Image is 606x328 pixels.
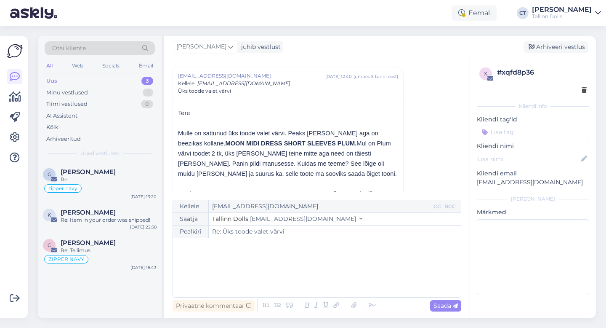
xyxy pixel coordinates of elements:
[46,77,57,85] div: Uus
[209,200,432,212] input: Recepient...
[484,70,487,77] span: x
[45,60,54,71] div: All
[178,72,325,80] span: [EMAIL_ADDRESS][DOMAIN_NAME]
[212,215,248,223] span: Tallinn Dolls
[195,191,325,197] span: SHIFTED MIDI DRESS SHORT SLEEVES PLUM
[477,169,589,178] p: Kliendi email
[173,300,255,312] div: Privaatne kommentaar
[173,226,209,238] div: Pealkiri
[176,42,226,51] span: [PERSON_NAME]
[477,115,589,124] p: Kliendi tag'id
[178,110,190,116] span: Tere
[141,77,153,85] div: 3
[477,142,589,151] p: Kliendi nimi
[209,226,461,238] input: Write subject here...
[173,213,209,225] div: Saatja
[130,194,157,200] div: [DATE] 13:20
[141,100,153,108] div: 0
[212,215,362,223] button: Tallinn Dolls [EMAIL_ADDRESS][DOMAIN_NAME]
[173,200,209,212] div: Kellele
[70,60,85,71] div: Web
[52,44,86,53] span: Otsi kliente
[477,102,589,110] div: Kliendi info
[325,73,352,80] div: [DATE] 12:40
[48,186,77,191] span: zipper navy
[61,247,157,254] div: Re: Tellimus
[250,215,356,223] span: [EMAIL_ADDRESS][DOMAIN_NAME]
[46,89,88,97] div: Minu vestlused
[432,203,443,210] div: CC
[143,89,153,97] div: 1
[477,178,589,187] p: [EMAIL_ADDRESS][DOMAIN_NAME]
[48,212,51,218] span: k
[101,60,121,71] div: Socials
[130,264,157,271] div: [DATE] 18:43
[178,191,195,197] span: Toode
[353,73,398,80] div: ( umbes 5 tunni eest )
[48,242,51,248] span: C
[532,6,592,13] div: [PERSON_NAME]
[477,126,589,138] input: Lisa tag
[80,150,120,157] span: Uued vestlused
[178,80,196,86] span: Kellele :
[178,130,378,147] span: Mulle on sattunud üks toode valet värvi. Peaks [PERSON_NAME] aga on beezikas kollane.
[197,80,290,86] span: [EMAIL_ADDRESS][DOMAIN_NAME]
[532,13,592,20] div: Tallinn Dolls
[48,257,84,262] span: ZIPPER NAVY
[61,168,116,176] span: Gmail Isküll
[497,67,587,78] div: # xqfd8p36
[137,60,155,71] div: Email
[61,176,157,183] div: Re:
[61,239,116,247] span: Cerlin Pesti
[46,135,81,143] div: Arhiveeritud
[225,140,356,147] span: MOON MIDI DRESS SHORT SLEEVES PLUM.
[48,171,51,177] span: G
[238,43,281,51] div: juhib vestlust
[7,43,23,59] img: Askly Logo
[433,302,458,309] span: Saada
[61,216,157,224] div: Re: Item in your order was shipped!
[532,6,601,20] a: [PERSON_NAME]Tallinn Dolls
[46,100,88,108] div: Tiimi vestlused
[46,112,77,120] div: AI Assistent
[130,224,157,230] div: [DATE] 22:58
[517,7,529,19] div: CT
[178,87,231,95] span: Üks toode valet värvi
[477,154,579,164] input: Lisa nimi
[61,209,116,216] span: katarina kirt
[46,123,58,132] div: Kõik
[477,208,589,217] p: Märkmed
[452,5,497,21] div: Eemal
[524,41,588,53] div: Arhiveeri vestlus
[443,203,457,210] div: BCC
[477,195,589,203] div: [PERSON_NAME]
